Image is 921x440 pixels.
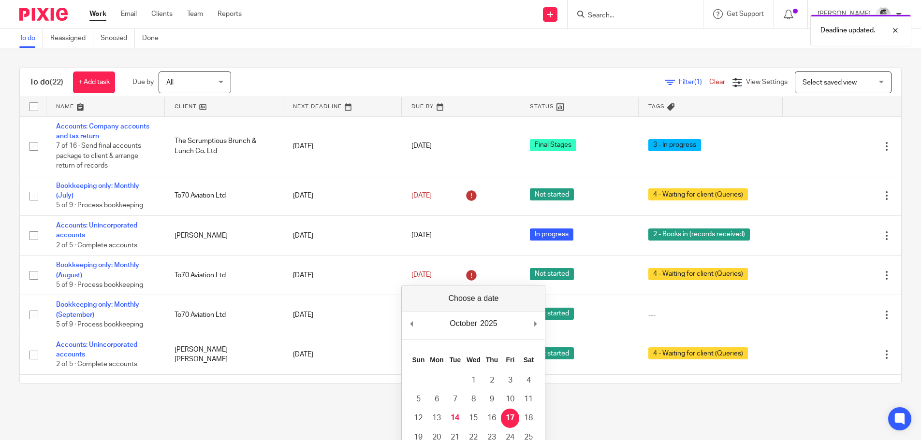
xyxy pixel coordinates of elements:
a: Clear [709,79,725,85]
a: Done [142,29,166,48]
td: To70 Aviation Ltd [165,176,283,215]
img: Pixie [19,8,68,21]
span: [DATE] [411,192,432,199]
a: Reports [218,9,242,19]
span: 5 of 9 · Process bookkeeping [56,282,143,288]
span: 4 - Waiting for client (Queries) [648,347,748,359]
span: 3 - In progress [648,139,701,151]
a: Work [89,9,106,19]
button: 7 [446,390,464,409]
td: To70 Aviation Ltd [165,295,283,335]
span: (22) [50,78,63,86]
button: Next Month [530,316,540,331]
a: Clients [151,9,173,19]
td: [DATE] [283,116,402,176]
button: 6 [427,390,446,409]
span: Not started [530,347,574,359]
span: 2 - Books in (records received) [648,228,750,241]
button: 17 [501,409,519,427]
a: Accounts: Unincorporated accounts [56,222,137,239]
span: 2 of 5 · Complete accounts [56,361,137,368]
span: 4 - Waiting for client (Queries) [648,268,748,280]
img: Adam_2025.jpg [876,7,891,22]
button: 10 [501,390,519,409]
abbr: Wednesday [467,356,481,364]
button: 3 [501,371,519,390]
button: 1 [464,371,482,390]
abbr: Sunday [412,356,424,364]
span: Not started [530,188,574,200]
td: The Scrumptious Brunch & Lunch Co. Ltd [165,116,283,176]
abbr: Monday [430,356,443,364]
abbr: Saturday [524,356,534,364]
td: [DATE] [283,295,402,335]
button: 8 [464,390,482,409]
td: [DATE] [283,216,402,255]
div: October [448,316,479,331]
td: [DATE] [283,374,402,409]
button: 9 [482,390,501,409]
a: Bookkeeping only: Monthly (September) [56,301,139,318]
a: Snoozed [101,29,135,48]
span: All [166,79,174,86]
span: Not started [530,268,574,280]
button: 14 [446,409,464,427]
span: [DATE] [411,272,432,279]
a: Bookkeeping only: Monthly (August) [56,262,139,278]
button: 4 [519,371,538,390]
span: [DATE] [411,143,432,150]
button: 2 [482,371,501,390]
a: Accounts: Company accounts and tax return [56,123,149,140]
span: 5 of 9 · Process bookkeeping [56,321,143,328]
span: 7 of 16 · Send final accounts package to client & arrange return of records [56,142,141,169]
button: 5 [409,390,427,409]
td: [PERSON_NAME] [PERSON_NAME] [165,335,283,374]
abbr: Friday [506,356,515,364]
a: To do [19,29,43,48]
a: Email [121,9,137,19]
span: Filter [679,79,709,85]
span: Tags [648,104,665,109]
button: 11 [519,390,538,409]
td: [DATE] [283,335,402,374]
td: [DATE] [283,255,402,295]
div: --- [648,310,773,320]
span: (1) [694,79,702,85]
a: Reassigned [50,29,93,48]
span: In progress [530,228,573,241]
button: Previous Month [407,316,416,331]
td: [DATE] [283,176,402,215]
span: 5 of 9 · Process bookkeeping [56,202,143,209]
p: Due by [132,77,154,87]
span: View Settings [746,79,788,85]
td: [PERSON_NAME] [165,216,283,255]
span: 4 - Waiting for client (Queries) [648,188,748,200]
td: To70 Aviation Ltd [165,255,283,295]
p: Deadline updated. [820,26,875,35]
span: Final Stages [530,139,576,151]
button: 12 [409,409,427,427]
a: + Add task [73,71,115,93]
a: Accounts: Unincorporated accounts [56,341,137,358]
span: [DATE] [411,232,432,239]
button: 18 [519,409,538,427]
a: Bookkeeping only: Monthly (July) [56,183,139,199]
a: Team [187,9,203,19]
div: 2025 [479,316,499,331]
button: 16 [482,409,501,427]
abbr: Tuesday [450,356,461,364]
span: Select saved view [803,79,857,86]
button: 13 [427,409,446,427]
button: 15 [464,409,482,427]
span: Not started [530,308,574,320]
abbr: Thursday [486,356,498,364]
td: [PERSON_NAME] [165,374,283,409]
h1: To do [29,77,63,87]
span: 2 of 5 · Complete accounts [56,242,137,249]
